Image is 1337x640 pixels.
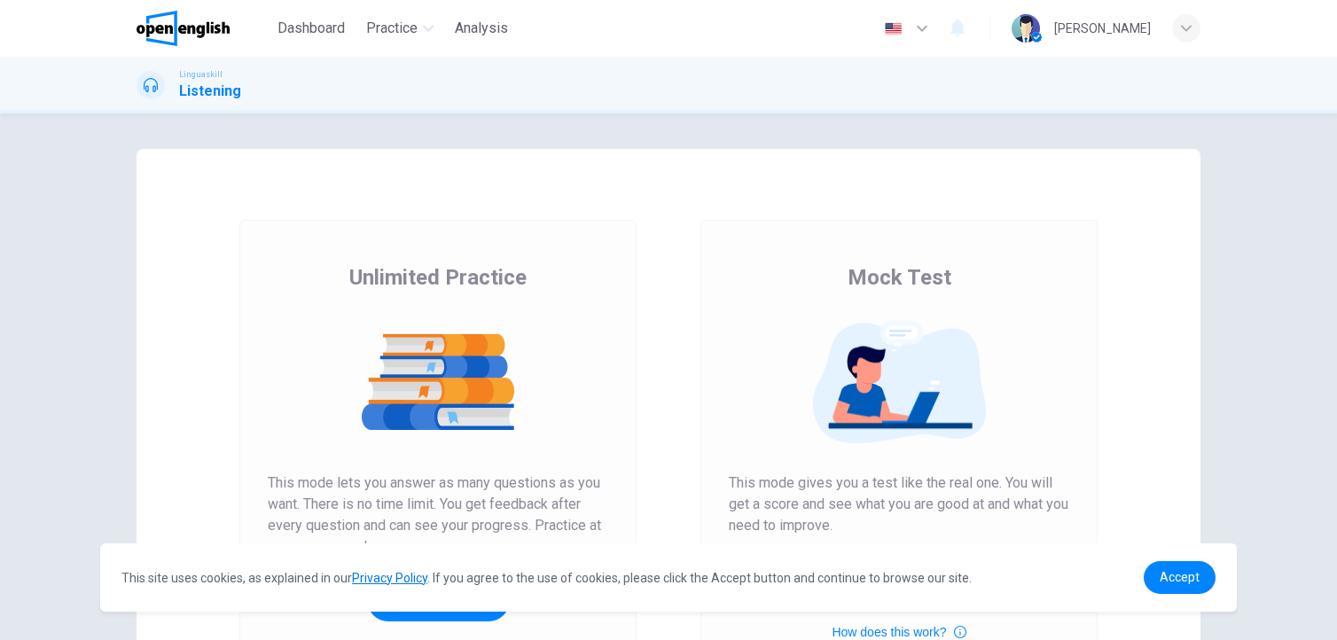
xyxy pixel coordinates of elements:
[137,11,270,46] a: OpenEnglish logo
[179,81,241,102] h1: Listening
[352,571,427,585] a: Privacy Policy
[349,263,527,292] span: Unlimited Practice
[1160,570,1200,584] span: Accept
[848,263,951,292] span: Mock Test
[137,11,230,46] img: OpenEnglish logo
[268,472,608,558] span: This mode lets you answer as many questions as you want. There is no time limit. You get feedback...
[1144,561,1216,594] a: dismiss cookie message
[359,12,441,44] button: Practice
[278,18,345,39] span: Dashboard
[729,472,1069,536] span: This mode gives you a test like the real one. You will get a score and see what you are good at a...
[121,571,972,585] span: This site uses cookies, as explained in our . If you agree to the use of cookies, please click th...
[882,22,904,35] img: en
[1012,14,1040,43] img: Profile picture
[366,18,418,39] span: Practice
[448,12,515,44] button: Analysis
[179,68,223,81] span: Linguaskill
[100,543,1237,612] div: cookieconsent
[455,18,508,39] span: Analysis
[270,12,352,44] button: Dashboard
[1054,18,1151,39] div: [PERSON_NAME]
